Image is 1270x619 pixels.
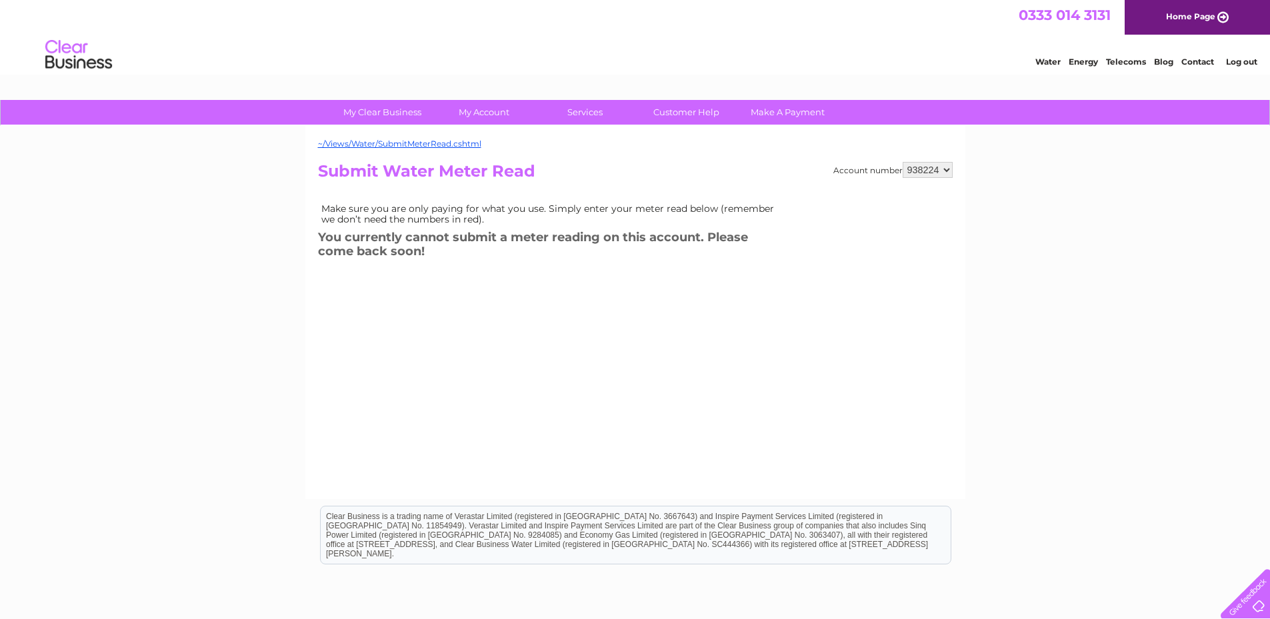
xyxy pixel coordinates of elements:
a: My Clear Business [327,100,437,125]
h2: Submit Water Meter Read [318,162,953,187]
td: Make sure you are only paying for what you use. Simply enter your meter read below (remember we d... [318,200,785,228]
a: Contact [1181,57,1214,67]
img: logo.png [45,35,113,75]
a: Make A Payment [733,100,843,125]
div: Clear Business is a trading name of Verastar Limited (registered in [GEOGRAPHIC_DATA] No. 3667643... [321,7,951,65]
a: Telecoms [1106,57,1146,67]
a: Water [1035,57,1061,67]
a: Energy [1069,57,1098,67]
a: Services [530,100,640,125]
div: Account number [833,162,953,178]
a: 0333 014 3131 [1019,7,1111,23]
h3: You currently cannot submit a meter reading on this account. Please come back soon! [318,228,785,265]
a: ~/Views/Water/SubmitMeterRead.cshtml [318,139,481,149]
a: My Account [429,100,539,125]
a: Customer Help [631,100,741,125]
a: Log out [1226,57,1257,67]
a: Blog [1154,57,1173,67]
